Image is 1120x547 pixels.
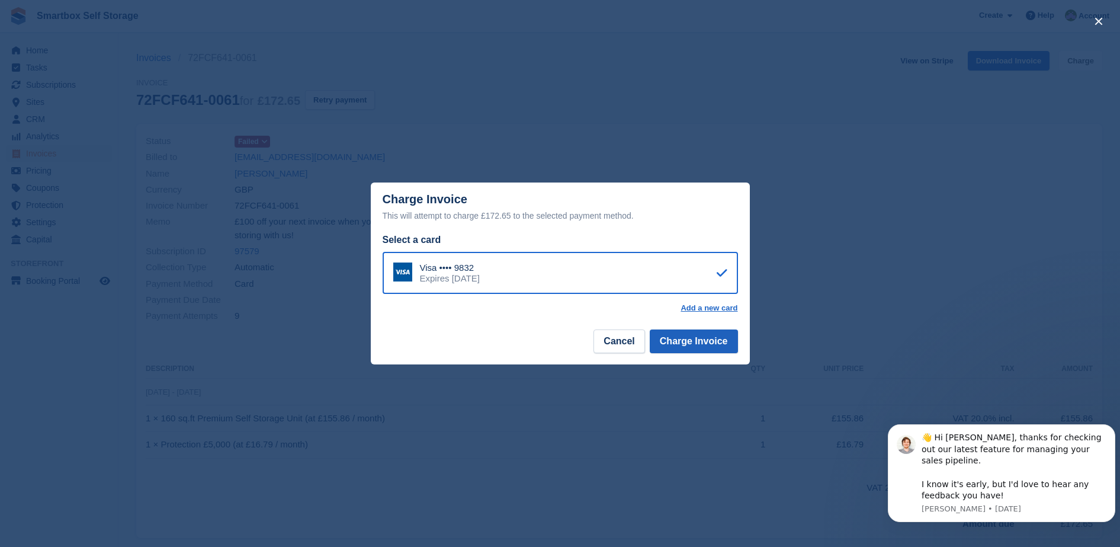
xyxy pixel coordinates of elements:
[1089,12,1108,31] button: close
[650,330,738,353] button: Charge Invoice
[383,233,738,247] div: Select a card
[393,263,412,282] img: Visa Logo
[420,273,480,284] div: Expires [DATE]
[593,330,644,353] button: Cancel
[883,418,1120,541] iframe: Intercom notifications message
[420,263,480,273] div: Visa •••• 9832
[383,209,738,223] div: This will attempt to charge £172.65 to the selected payment method.
[681,303,737,313] a: Add a new card
[383,193,738,223] div: Charge Invoice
